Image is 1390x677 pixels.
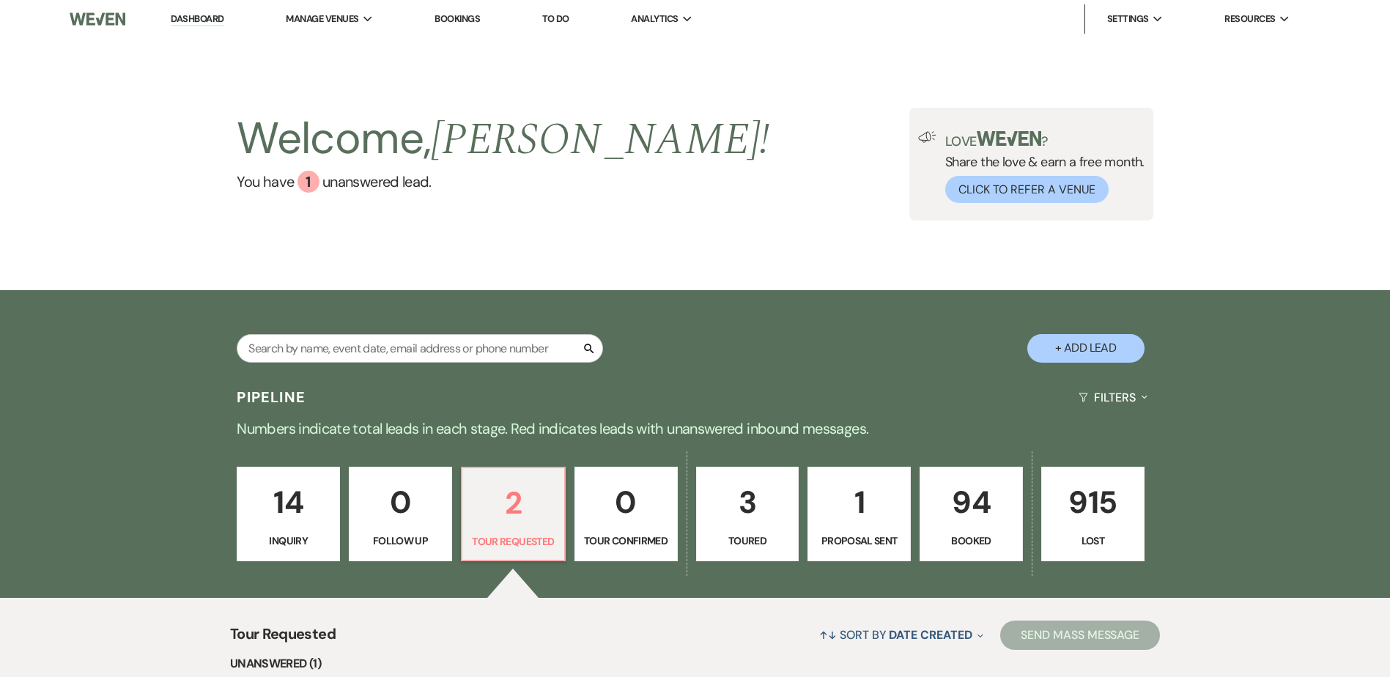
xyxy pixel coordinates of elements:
[435,12,480,25] a: Bookings
[431,106,769,174] span: [PERSON_NAME] !
[1000,621,1160,650] button: Send Mass Message
[1041,467,1145,562] a: 915Lost
[889,627,972,643] span: Date Created
[349,467,452,562] a: 0Follow Up
[817,478,901,527] p: 1
[358,533,443,549] p: Follow Up
[807,467,911,562] a: 1Proposal Sent
[945,131,1145,148] p: Love ?
[1073,378,1153,417] button: Filters
[237,387,306,407] h3: Pipeline
[542,12,569,25] a: To Do
[706,478,790,527] p: 3
[936,131,1145,203] div: Share the love & earn a free month.
[70,4,125,34] img: Weven Logo
[1224,12,1275,26] span: Resources
[471,478,555,528] p: 2
[237,334,603,363] input: Search by name, event date, email address or phone number
[574,467,678,562] a: 0Tour Confirmed
[929,478,1013,527] p: 94
[706,533,790,549] p: Toured
[584,478,668,527] p: 0
[584,533,668,549] p: Tour Confirmed
[631,12,678,26] span: Analytics
[929,533,1013,549] p: Booked
[918,131,936,143] img: loud-speaker-illustration.svg
[237,467,340,562] a: 14Inquiry
[237,108,769,171] h2: Welcome,
[471,533,555,550] p: Tour Requested
[246,533,330,549] p: Inquiry
[1027,334,1145,363] button: + Add Lead
[237,171,769,193] a: You have 1 unanswered lead.
[1107,12,1149,26] span: Settings
[1051,478,1135,527] p: 915
[171,12,223,26] a: Dashboard
[696,467,799,562] a: 3Toured
[1051,533,1135,549] p: Lost
[813,615,989,654] button: Sort By Date Created
[230,654,1160,673] li: Unanswered (1)
[358,478,443,527] p: 0
[297,171,319,193] div: 1
[286,12,358,26] span: Manage Venues
[920,467,1023,562] a: 94Booked
[246,478,330,527] p: 14
[817,533,901,549] p: Proposal Sent
[461,467,566,562] a: 2Tour Requested
[977,131,1042,146] img: weven-logo-green.svg
[819,627,837,643] span: ↑↓
[168,417,1223,440] p: Numbers indicate total leads in each stage. Red indicates leads with unanswered inbound messages.
[230,623,336,654] span: Tour Requested
[945,176,1109,203] button: Click to Refer a Venue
